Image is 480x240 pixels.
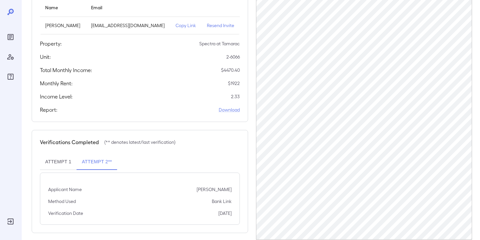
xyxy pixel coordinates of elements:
div: Manage Users [5,52,16,62]
div: Log Out [5,216,16,227]
h5: Verifications Completed [40,138,99,146]
p: [DATE] [218,210,232,217]
p: Spectra at Tamarac [199,40,240,47]
p: [PERSON_NAME] [197,186,232,193]
h5: Property: [40,40,62,48]
h5: Total Monthly Income: [40,66,92,74]
p: $ 1922 [228,80,240,87]
p: Verification Date [48,210,83,217]
h5: Unit: [40,53,51,61]
p: $ 4470.40 [221,67,240,73]
div: Reports [5,32,16,42]
p: Resend Invite [207,22,235,29]
h5: Report: [40,106,57,114]
button: Attempt 1 [40,154,77,170]
p: (** denotes latest/last verification) [104,139,176,145]
button: Attempt 2** [77,154,117,170]
p: Bank Link [212,198,232,205]
p: [PERSON_NAME] [45,22,80,29]
p: Applicant Name [48,186,82,193]
p: Copy Link [176,22,196,29]
h5: Monthly Rent: [40,79,73,87]
a: Download [219,106,240,113]
p: 2.33 [231,93,240,100]
p: [EMAIL_ADDRESS][DOMAIN_NAME] [91,22,165,29]
p: 2-6066 [226,54,240,60]
div: FAQ [5,71,16,82]
p: Method Used [48,198,76,205]
h5: Income Level: [40,93,73,100]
